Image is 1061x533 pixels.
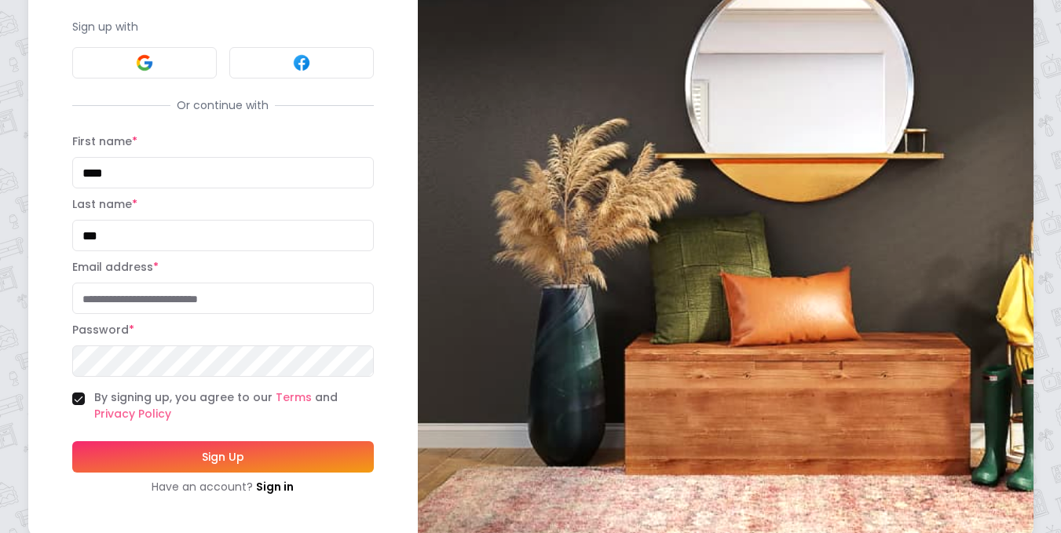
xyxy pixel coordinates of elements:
[292,53,311,72] img: Facebook signin
[170,97,275,113] span: Or continue with
[72,196,137,212] label: Last name
[72,479,374,495] div: Have an account?
[72,133,137,149] label: First name
[72,322,134,338] label: Password
[276,389,312,405] a: Terms
[94,389,374,422] label: By signing up, you agree to our and
[72,259,159,275] label: Email address
[72,441,374,473] button: Sign Up
[135,53,154,72] img: Google signin
[94,406,171,422] a: Privacy Policy
[72,19,374,35] p: Sign up with
[256,479,294,495] a: Sign in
